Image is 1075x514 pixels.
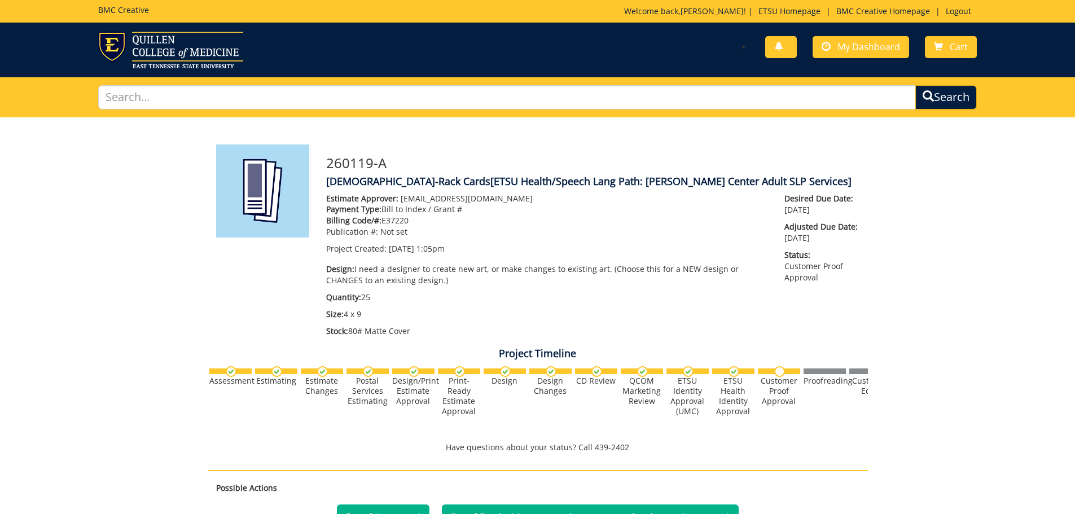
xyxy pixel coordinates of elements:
[389,243,445,254] span: [DATE] 1:05pm
[326,309,344,319] span: Size:
[729,366,739,377] img: checkmark
[271,366,282,377] img: checkmark
[784,249,859,261] span: Status:
[774,366,785,377] img: no
[326,292,361,302] span: Quantity:
[326,176,859,187] h4: [DEMOGRAPHIC_DATA]-Rack Cards
[326,204,381,214] span: Payment Type:
[484,376,526,386] div: Design
[575,376,617,386] div: CD Review
[326,193,768,204] p: [EMAIL_ADDRESS][DOMAIN_NAME]
[753,6,826,16] a: ETSU Homepage
[784,221,859,244] p: [DATE]
[326,226,378,237] span: Publication #:
[346,376,389,406] div: Postal Services Estimating
[813,36,909,58] a: My Dashboard
[326,326,348,336] span: Stock:
[529,376,572,396] div: Design Changes
[317,366,328,377] img: checkmark
[831,6,936,16] a: BMC Creative Homepage
[326,263,354,274] span: Design:
[784,193,859,216] p: [DATE]
[226,366,236,377] img: checkmark
[380,226,407,237] span: Not set
[758,376,800,406] div: Customer Proof Approval
[326,263,768,286] p: I need a designer to create new art, or make changes to existing art. (Choose this for a NEW desi...
[637,366,648,377] img: checkmark
[98,32,243,68] img: ETSU logo
[940,6,977,16] a: Logout
[326,243,387,254] span: Project Created:
[804,376,846,386] div: Proofreading
[784,249,859,283] p: Customer Proof Approval
[624,6,977,17] p: Welcome back, ! | | |
[301,376,343,396] div: Estimate Changes
[849,376,892,396] div: Customer Edits
[209,376,252,386] div: Assessment
[326,193,398,204] span: Estimate Approver:
[438,376,480,416] div: Print-Ready Estimate Approval
[326,326,768,337] p: 80# Matte Cover
[490,174,852,188] span: [ETSU Health/Speech Lang Path: [PERSON_NAME] Center Adult SLP Services]
[216,482,277,493] strong: Possible Actions
[98,6,149,14] h5: BMC Creative
[683,366,694,377] img: checkmark
[98,85,916,109] input: Search...
[326,215,381,226] span: Billing Code/#:
[326,156,859,170] h3: 260119-A
[950,41,968,53] span: Cart
[784,193,859,204] span: Desired Due Date:
[454,366,465,377] img: checkmark
[666,376,709,416] div: ETSU Identity Approval (UMC)
[363,366,374,377] img: checkmark
[712,376,754,416] div: ETSU Health Identity Approval
[784,221,859,232] span: Adjusted Due Date:
[500,366,511,377] img: checkmark
[409,366,419,377] img: checkmark
[837,41,900,53] span: My Dashboard
[326,204,768,215] p: Bill to Index / Grant #
[925,36,977,58] a: Cart
[216,144,309,238] img: Product featured image
[208,442,868,453] p: Have questions about your status? Call 439-2402
[915,85,977,109] button: Search
[208,348,868,359] h4: Project Timeline
[392,376,435,406] div: Design/Print Estimate Approval
[255,376,297,386] div: Estimating
[681,6,744,16] a: [PERSON_NAME]
[326,215,768,226] p: E37220
[326,292,768,303] p: 25
[621,376,663,406] div: QCOM Marketing Review
[546,366,556,377] img: checkmark
[591,366,602,377] img: checkmark
[326,309,768,320] p: 4 x 9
